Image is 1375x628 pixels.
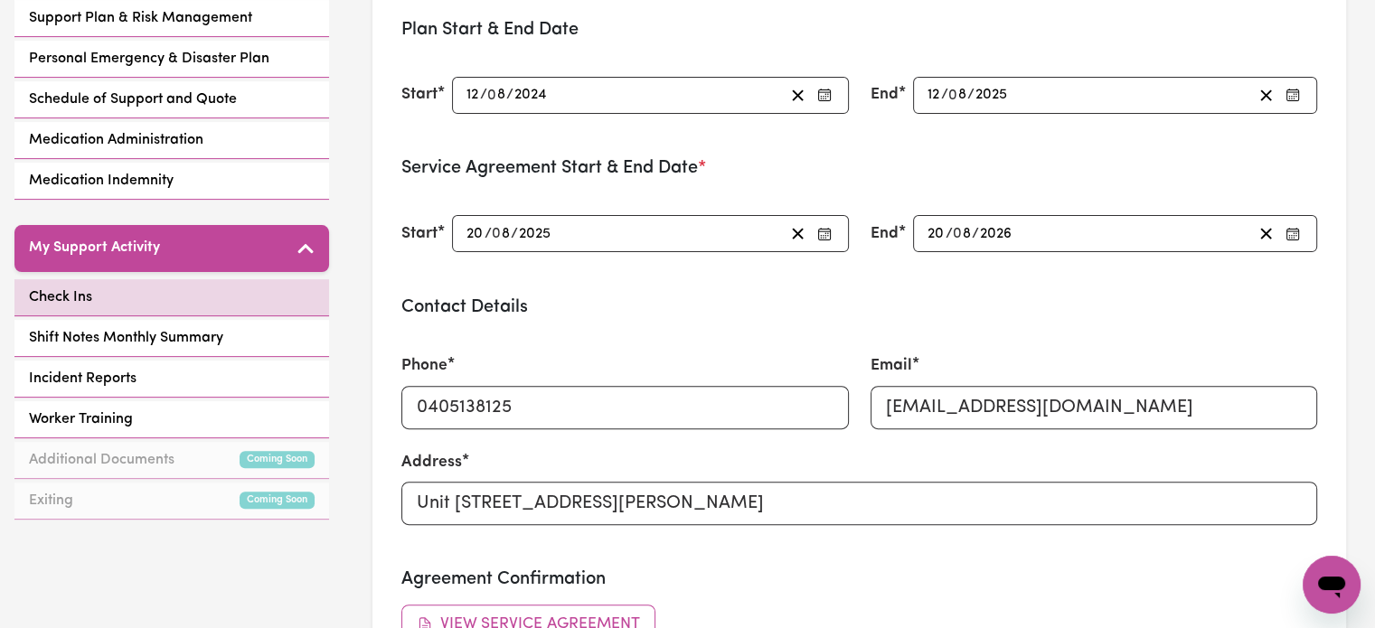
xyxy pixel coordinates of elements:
[871,222,899,246] label: End
[485,226,492,242] span: /
[14,41,329,78] a: Personal Emergency & Disaster Plan
[29,239,160,257] h5: My Support Activity
[871,354,912,378] label: Email
[518,221,552,246] input: ----
[401,83,438,107] label: Start
[492,227,501,241] span: 0
[14,122,329,159] a: Medication Administration
[14,442,329,479] a: Additional DocumentsComing Soon
[401,451,462,474] label: Address
[480,87,487,103] span: /
[14,279,329,316] a: Check Ins
[513,83,549,108] input: ----
[506,87,513,103] span: /
[949,83,967,108] input: --
[29,408,133,430] span: Worker Training
[927,83,941,108] input: --
[948,88,957,102] span: 0
[14,225,329,272] button: My Support Activity
[466,83,480,108] input: --
[29,89,237,110] span: Schedule of Support and Quote
[240,451,315,468] small: Coming Soon
[941,87,948,103] span: /
[927,221,946,246] input: --
[1303,556,1361,614] iframe: Button to launch messaging window
[14,81,329,118] a: Schedule of Support and Quote
[401,568,1317,590] h3: Agreement Confirmation
[487,88,496,102] span: 0
[979,221,1013,246] input: ----
[29,368,137,389] span: Incident Reports
[946,226,953,242] span: /
[240,492,315,509] small: Coming Soon
[14,320,329,357] a: Shift Notes Monthly Summary
[14,163,329,200] a: Medication Indemnity
[401,19,1317,41] h3: Plan Start & End Date
[29,7,252,29] span: Support Plan & Risk Management
[401,157,1317,179] h3: Service Agreement Start & End Date
[871,83,899,107] label: End
[494,221,512,246] input: --
[29,286,92,308] span: Check Ins
[14,483,329,520] a: ExitingComing Soon
[401,354,447,378] label: Phone
[29,327,223,349] span: Shift Notes Monthly Summary
[29,170,174,192] span: Medication Indemnity
[29,490,73,511] span: Exiting
[953,227,962,241] span: 0
[29,449,174,471] span: Additional Documents
[401,222,438,246] label: Start
[401,296,1317,318] h3: Contact Details
[972,226,979,242] span: /
[29,48,269,70] span: Personal Emergency & Disaster Plan
[975,83,1009,108] input: ----
[29,129,203,151] span: Medication Administration
[14,361,329,398] a: Incident Reports
[489,83,507,108] input: --
[967,87,975,103] span: /
[466,221,485,246] input: --
[511,226,518,242] span: /
[14,401,329,438] a: Worker Training
[954,221,972,246] input: --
